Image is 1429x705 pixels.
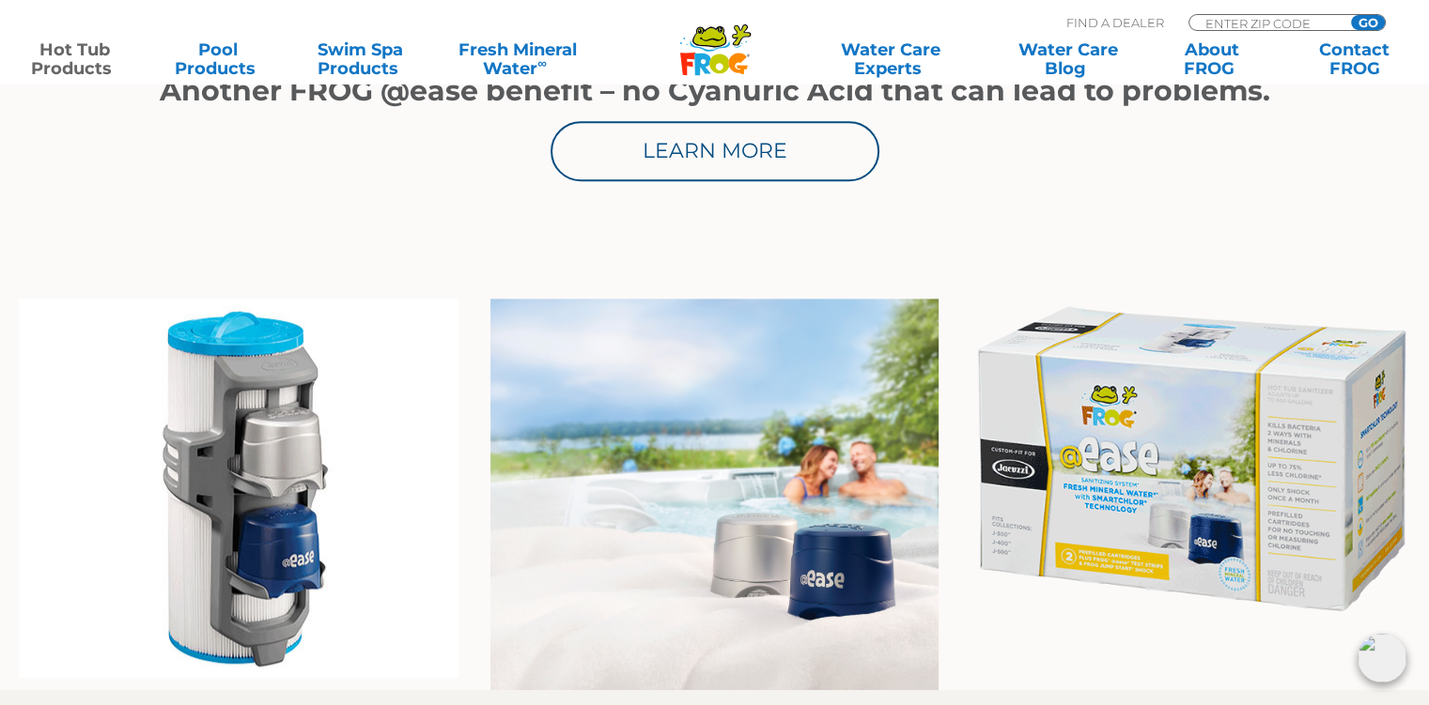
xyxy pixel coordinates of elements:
[537,55,547,70] sup: ∞
[1156,40,1266,78] a: AboutFROG
[1351,15,1385,30] input: GO
[1299,40,1410,78] a: ContactFROG
[19,299,458,678] img: 12
[1013,40,1124,78] a: Water CareBlog
[162,40,272,78] a: PoolProducts
[151,75,1279,107] h1: Another FROG @ease benefit – no Cyanuric Acid that can lead to problems.
[967,299,1415,619] img: @Ease_Jacuzzi_FaceLeft
[551,121,879,181] a: Learn More
[1066,14,1164,31] p: Find A Dealer
[800,40,981,78] a: Water CareExperts
[490,299,939,690] img: for jacuzzi
[305,40,416,78] a: Swim SpaProducts
[1358,634,1406,682] img: openIcon
[448,40,587,78] a: Fresh MineralWater∞
[1204,15,1330,31] input: Zip Code Form
[19,40,130,78] a: Hot TubProducts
